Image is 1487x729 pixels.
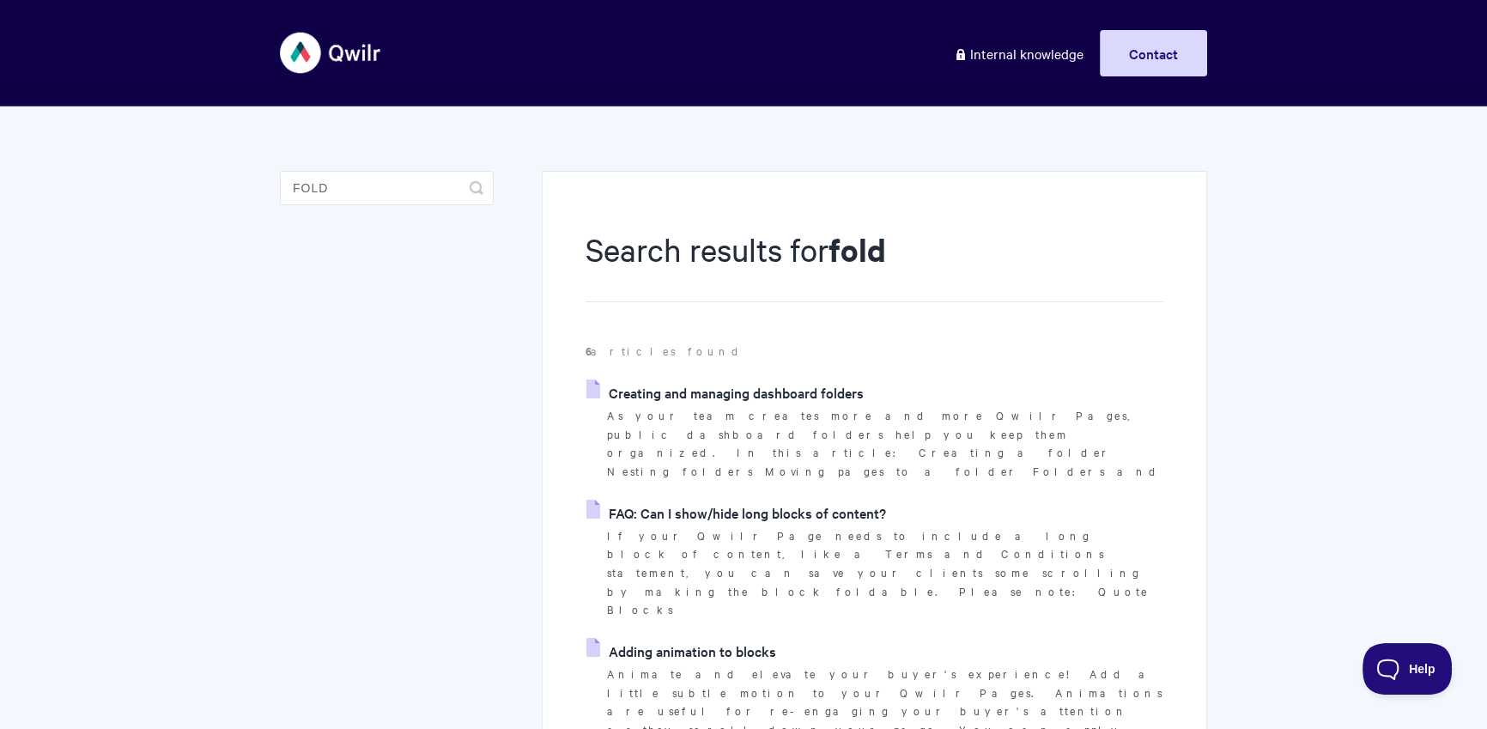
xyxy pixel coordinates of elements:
p: articles found [586,342,1163,361]
a: Creating and managing dashboard folders [586,380,864,405]
p: If your Qwilr Page needs to include a long block of content, like a Terms and Conditions statemen... [607,526,1163,620]
a: FAQ: Can I show/hide long blocks of content? [586,500,886,525]
iframe: Toggle Customer Support [1363,643,1453,695]
a: Internal knowledge [941,30,1096,76]
strong: 6 [586,343,591,359]
a: Adding animation to blocks [586,638,776,664]
input: Search [280,171,494,205]
strong: fold [828,228,886,270]
img: Qwilr Help Center [280,21,382,85]
p: As your team creates more and more Qwilr Pages, public dashboard folders help you keep them organ... [607,406,1163,481]
a: Contact [1100,30,1207,76]
h1: Search results for [586,228,1163,302]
